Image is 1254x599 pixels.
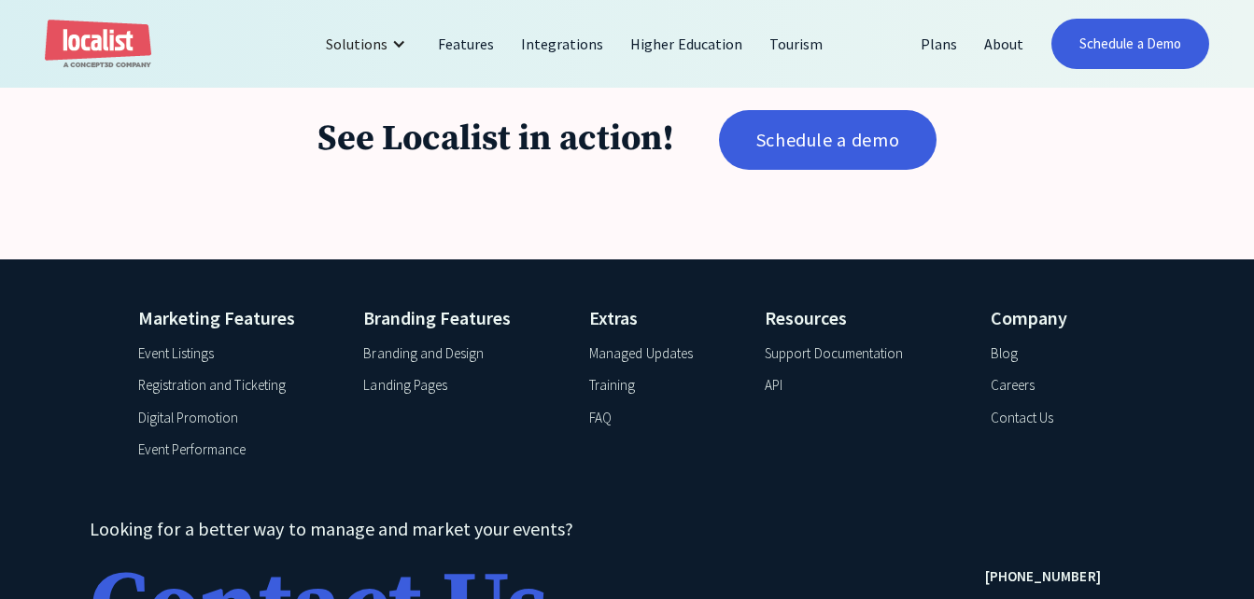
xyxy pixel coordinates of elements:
[617,21,756,66] a: Higher Education
[589,304,740,332] h4: Extras
[765,343,903,365] a: Support Documentation
[985,566,1100,588] a: [PHONE_NUMBER]
[363,304,564,332] h4: Branding Features
[589,375,635,397] a: Training
[508,21,617,66] a: Integrations
[991,343,1018,365] a: Blog
[991,304,1116,332] h4: Company
[589,343,692,365] a: Managed Updates
[138,375,286,397] a: Registration and Ticketing
[971,21,1037,66] a: About
[312,21,425,66] div: Solutions
[908,21,971,66] a: Plans
[326,33,387,55] div: Solutions
[138,408,239,429] a: Digital Promotion
[363,375,446,397] a: Landing Pages
[765,304,965,332] h4: Resources
[45,20,151,69] a: home
[765,375,782,397] a: API
[1051,19,1209,69] a: Schedule a Demo
[90,515,940,543] h4: Looking for a better way to manage and market your events?
[138,304,339,332] h4: Marketing Features
[317,118,674,162] h1: See Localist in action!
[138,343,214,365] a: Event Listings
[425,21,508,66] a: Features
[363,343,484,365] a: Branding and Design
[991,408,1053,429] a: Contact Us
[991,375,1035,397] a: Careers
[719,110,937,170] a: Schedule a demo
[589,408,612,429] a: FAQ
[138,439,247,461] a: Event Performance
[756,21,837,66] a: Tourism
